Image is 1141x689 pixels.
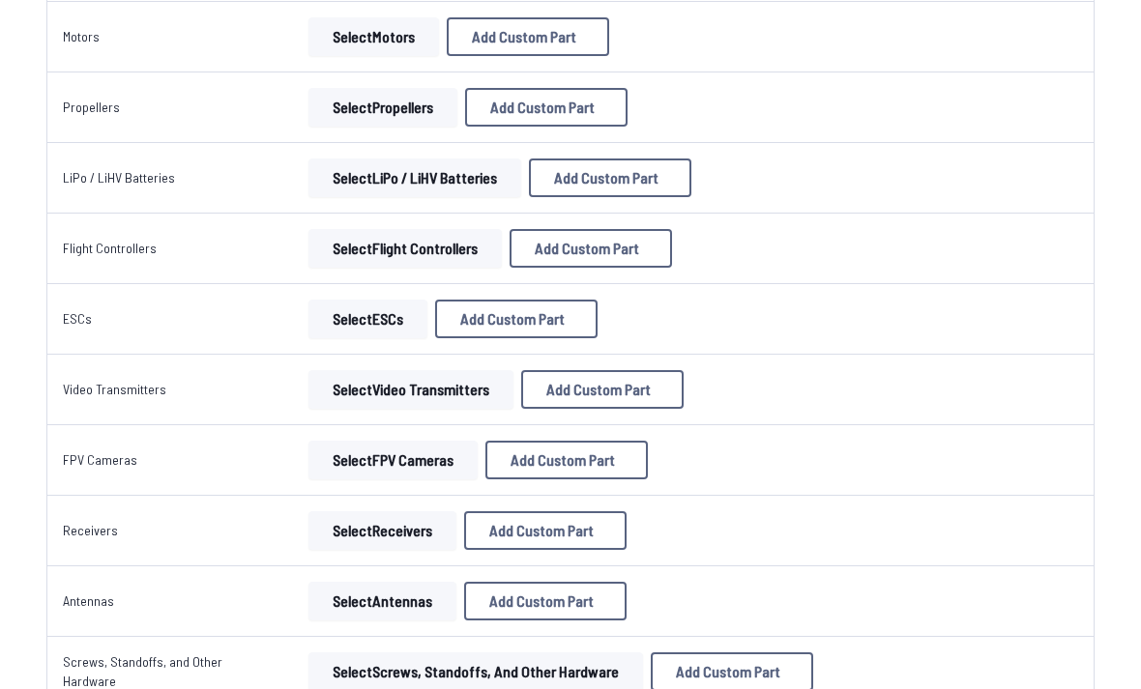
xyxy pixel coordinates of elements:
button: SelectMotors [308,17,439,56]
span: Add Custom Part [554,170,658,186]
a: ESCs [63,310,92,327]
span: Add Custom Part [535,241,639,256]
button: SelectVideo Transmitters [308,370,513,409]
a: SelectAntennas [305,582,460,620]
button: SelectReceivers [308,511,456,550]
button: Add Custom Part [521,370,684,409]
button: Add Custom Part [529,158,691,197]
button: SelectLiPo / LiHV Batteries [308,158,521,197]
span: Add Custom Part [546,382,651,397]
span: Add Custom Part [489,593,594,609]
button: SelectFlight Controllers [308,229,502,268]
a: SelectFlight Controllers [305,229,506,268]
a: Screws, Standoffs, and Other Hardware [63,653,222,689]
a: Propellers [63,99,120,115]
span: Add Custom Part [676,664,780,679]
button: Add Custom Part [485,441,648,479]
button: Add Custom Part [464,582,627,620]
button: SelectAntennas [308,582,456,620]
span: Add Custom Part [472,29,576,44]
span: Add Custom Part [489,523,594,538]
a: SelectFPV Cameras [305,441,482,479]
a: SelectReceivers [305,511,460,550]
button: SelectFPV Cameras [308,441,478,479]
a: FPV Cameras [63,451,137,468]
a: Motors [63,28,100,44]
button: SelectPropellers [308,88,457,127]
a: Video Transmitters [63,381,166,397]
span: Add Custom Part [511,452,615,468]
button: Add Custom Part [464,511,627,550]
button: Add Custom Part [465,88,628,127]
a: SelectPropellers [305,88,461,127]
a: SelectESCs [305,300,431,338]
a: Antennas [63,592,114,609]
a: LiPo / LiHV Batteries [63,169,175,186]
button: Add Custom Part [435,300,598,338]
a: Receivers [63,522,118,538]
a: SelectVideo Transmitters [305,370,517,409]
button: SelectESCs [308,300,427,338]
button: Add Custom Part [510,229,672,268]
a: Flight Controllers [63,240,157,256]
span: Add Custom Part [460,311,565,327]
span: Add Custom Part [490,100,595,115]
button: Add Custom Part [447,17,609,56]
a: SelectLiPo / LiHV Batteries [305,158,525,197]
a: SelectMotors [305,17,443,56]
